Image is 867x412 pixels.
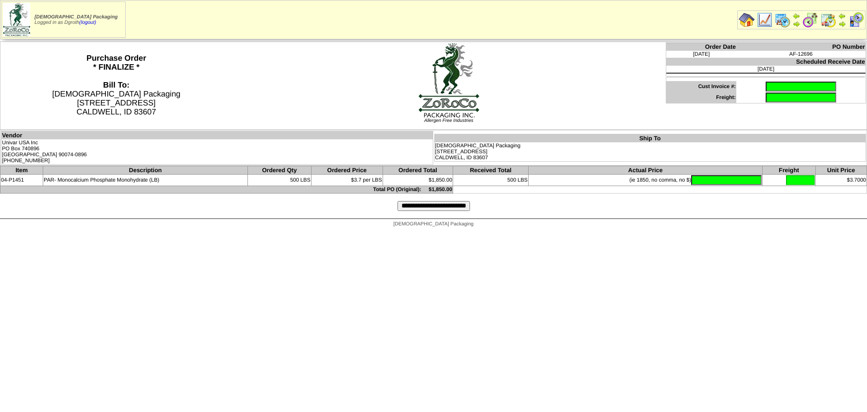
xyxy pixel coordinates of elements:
td: Cust Invoice #: [666,81,736,92]
th: Actual Price [528,166,762,175]
a: (logout) [79,20,96,25]
strong: Bill To: [103,81,130,90]
td: $3.7 per LBS [311,175,383,186]
th: Ordered Total [383,166,453,175]
td: $3.7000 [815,175,867,186]
img: arrowright.gif [838,20,846,28]
td: [DEMOGRAPHIC_DATA] Packaging [STREET_ADDRESS] CALDWELL, ID 83607 [434,142,866,162]
td: 500 LBS [248,175,312,186]
span: [DEMOGRAPHIC_DATA] Packaging [394,221,473,227]
td: (ie 1850, no comma, no $) [528,175,762,186]
td: PAR- Monocalcium Phosphate Monohydrate (LB) [43,175,248,186]
td: Total PO (Original): $1,850.00 [0,186,453,194]
td: Freight: [666,92,736,103]
th: Ship To [434,134,866,143]
span: Allergen Free Industries [424,118,473,123]
td: $1,850.00 [383,175,453,186]
th: Vendor [1,131,433,140]
th: Received Total [453,166,529,175]
img: arrowright.gif [792,20,800,28]
img: arrowleft.gif [838,12,846,20]
td: Univar USA Inc PO Box 740896 [GEOGRAPHIC_DATA] 90074-0896 [PHONE_NUMBER] [1,139,433,165]
th: Scheduled Receive Date [666,58,866,66]
img: logoBig.jpg [418,42,480,118]
td: [DATE] [666,51,736,58]
span: [DEMOGRAPHIC_DATA] Packaging [35,14,118,20]
img: zoroco-logo-small.webp [3,3,30,36]
th: Ordered Qty [248,166,312,175]
td: 04-P1451 [0,175,43,186]
img: home.gif [739,12,755,28]
th: Purchase Order * FINALIZE * [0,42,233,130]
td: [DATE] [666,66,866,73]
img: arrowleft.gif [792,12,800,20]
th: PO Number [736,43,866,51]
img: calendarinout.gif [820,12,836,28]
th: Ordered Price [311,166,383,175]
img: calendarprod.gif [775,12,790,28]
img: calendarblend.gif [802,12,818,28]
th: Order Date [666,43,736,51]
th: Freight [763,166,816,175]
span: [DEMOGRAPHIC_DATA] Packaging [STREET_ADDRESS] CALDWELL, ID 83607 [52,81,180,116]
th: Description [43,166,248,175]
td: 500 LBS [453,175,529,186]
span: Logged in as Dgroth [35,14,118,25]
th: Unit Price [815,166,867,175]
th: Item [0,166,43,175]
img: calendarcustomer.gif [848,12,864,28]
td: AF-12696 [736,51,866,58]
img: line_graph.gif [757,12,773,28]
